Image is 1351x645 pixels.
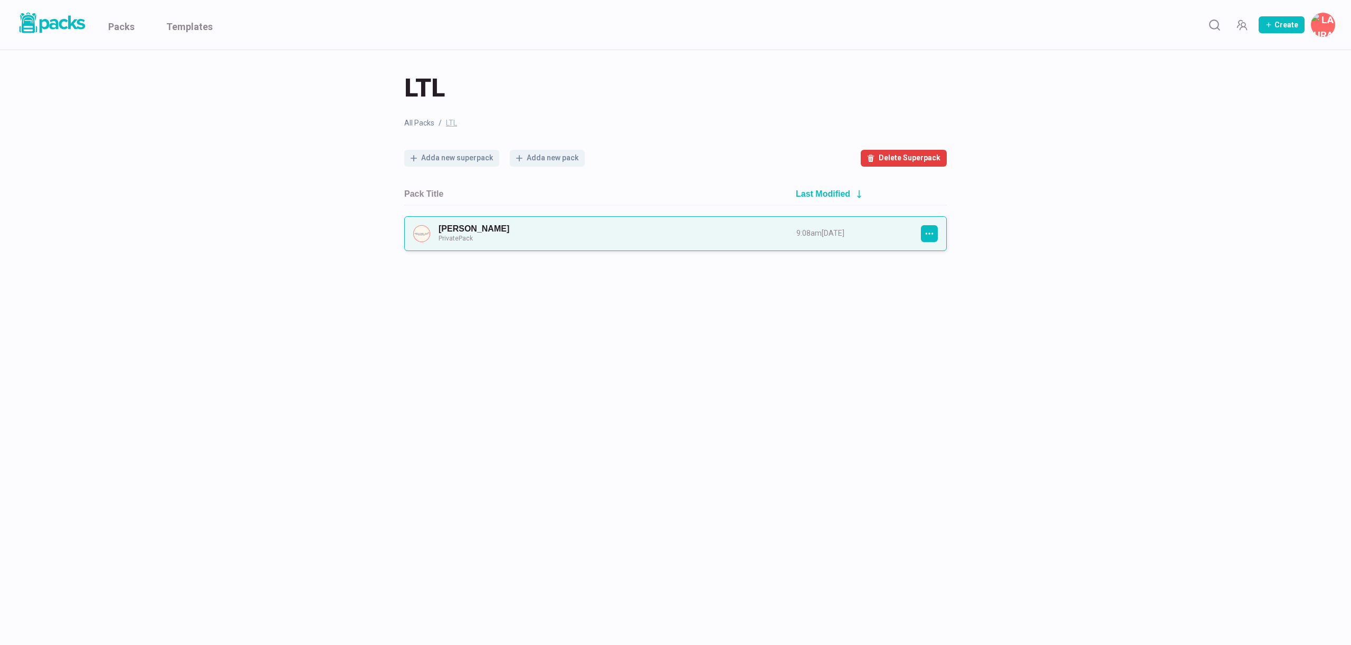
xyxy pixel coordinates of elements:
[16,11,87,39] a: Packs logo
[1259,16,1305,33] button: Create Pack
[446,118,457,129] span: LTL
[1311,13,1335,37] button: Laura Carter
[1231,14,1252,35] button: Manage Team Invites
[439,118,442,129] span: /
[404,150,499,167] button: Adda new superpack
[796,189,850,199] h2: Last Modified
[404,118,434,129] a: All Packs
[404,118,947,129] nav: breadcrumb
[16,11,87,35] img: Packs logo
[861,150,947,167] button: Delete Superpack
[510,150,585,167] button: Adda new pack
[1204,14,1225,35] button: Search
[404,189,443,199] h2: Pack Title
[404,71,445,105] span: LTL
